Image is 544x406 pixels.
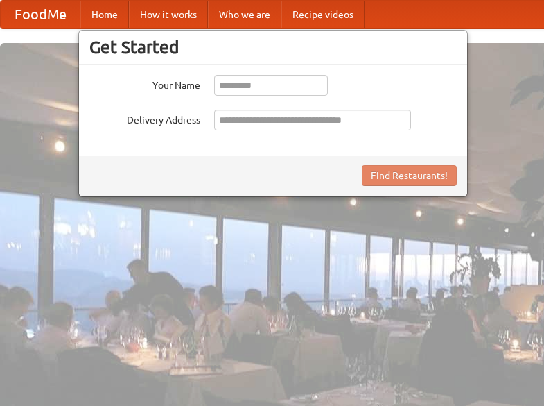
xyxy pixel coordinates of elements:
[129,1,208,28] a: How it works
[89,75,200,92] label: Your Name
[89,37,457,58] h3: Get Started
[80,1,129,28] a: Home
[281,1,365,28] a: Recipe videos
[362,165,457,186] button: Find Restaurants!
[89,110,200,127] label: Delivery Address
[1,1,80,28] a: FoodMe
[208,1,281,28] a: Who we are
